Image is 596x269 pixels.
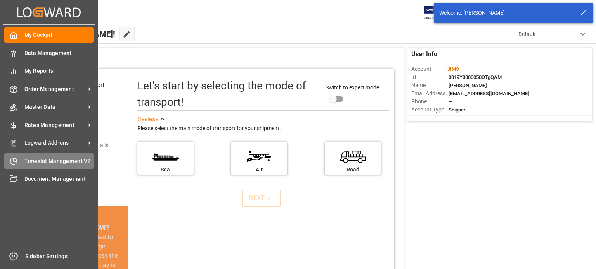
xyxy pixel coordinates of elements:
span: Email Address [411,89,446,98]
span: Hello [PERSON_NAME]! [32,27,115,41]
span: Default [518,30,536,38]
img: Exertis%20JAM%20-%20Email%20Logo.jpg_1722504956.jpg [424,6,451,19]
span: Name [411,81,446,89]
span: : [EMAIL_ADDRESS][DOMAIN_NAME] [446,91,529,96]
span: Document Management [24,175,94,183]
span: Phone [411,98,446,106]
span: My Reports [24,67,94,75]
button: NEXT [242,190,281,207]
div: Welcome, [PERSON_NAME] [439,9,573,17]
a: Data Management [4,45,94,60]
div: Let's start by selecting the mode of transport! [137,78,318,110]
div: Sea [141,166,190,174]
span: : [PERSON_NAME] [446,82,487,88]
div: Please select the main mode of transport for your shipment. [137,124,389,133]
span: Sidebar Settings [25,252,95,260]
div: See less [137,115,158,124]
div: NEXT [249,194,273,203]
div: Air [235,166,283,174]
span: : Shipper [446,107,466,113]
button: open menu [513,27,590,41]
span: : — [446,99,452,105]
span: Account Type [411,106,446,114]
span: : 0019Y0000050OTgQAM [446,74,502,80]
span: My Cockpit [24,31,94,39]
span: Data Management [24,49,94,57]
a: My Cockpit [4,27,94,43]
span: Order Management [24,85,86,93]
span: Timeslot Management V2 [24,157,94,165]
span: Logward Add-ons [24,139,86,147]
span: Account [411,65,446,73]
span: Switch to expert mode [326,84,379,91]
span: Master Data [24,103,86,111]
span: Rates Management [24,121,86,129]
span: : [446,66,459,72]
div: Road [329,166,377,174]
div: Add shipping details [60,141,108,149]
span: User Info [411,50,437,59]
span: JIMS [447,66,459,72]
span: Id [411,73,446,81]
a: Timeslot Management V2 [4,153,94,168]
